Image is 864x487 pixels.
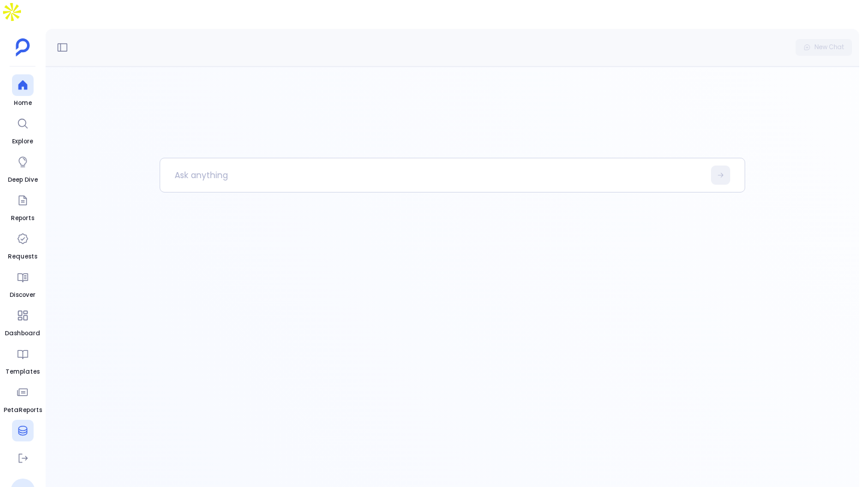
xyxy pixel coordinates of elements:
[4,405,42,415] span: PetaReports
[8,228,37,261] a: Requests
[11,190,34,223] a: Reports
[5,305,40,338] a: Dashboard
[5,367,40,377] span: Templates
[5,343,40,377] a: Templates
[7,420,38,453] a: Data Hub
[8,151,38,185] a: Deep Dive
[10,266,35,300] a: Discover
[11,214,34,223] span: Reports
[4,381,42,415] a: PetaReports
[12,113,34,146] a: Explore
[5,329,40,338] span: Dashboard
[16,38,30,56] img: petavue logo
[12,137,34,146] span: Explore
[8,175,38,185] span: Deep Dive
[10,290,35,300] span: Discover
[12,98,34,108] span: Home
[8,252,37,261] span: Requests
[12,74,34,108] a: Home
